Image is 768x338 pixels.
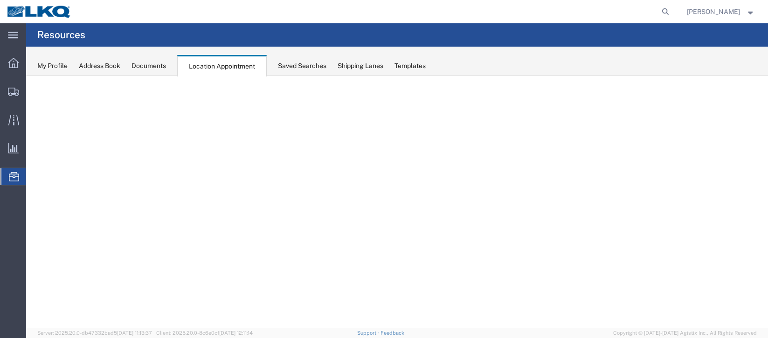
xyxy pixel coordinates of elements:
div: Address Book [79,61,120,71]
span: Server: 2025.20.0-db47332bad5 [37,330,152,336]
div: Documents [131,61,166,71]
button: [PERSON_NAME] [686,6,755,17]
span: Client: 2025.20.0-8c6e0cf [156,330,253,336]
img: logo [7,5,72,19]
h4: Resources [37,23,85,47]
div: Location Appointment [177,55,267,76]
div: My Profile [37,61,68,71]
div: Shipping Lanes [338,61,383,71]
span: Christopher Sanchez [687,7,740,17]
a: Feedback [381,330,404,336]
span: [DATE] 11:13:37 [117,330,152,336]
span: [DATE] 12:11:14 [219,330,253,336]
a: Support [357,330,381,336]
iframe: FS Legacy Container [26,76,768,328]
div: Templates [394,61,426,71]
div: Saved Searches [278,61,326,71]
span: Copyright © [DATE]-[DATE] Agistix Inc., All Rights Reserved [613,329,757,337]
